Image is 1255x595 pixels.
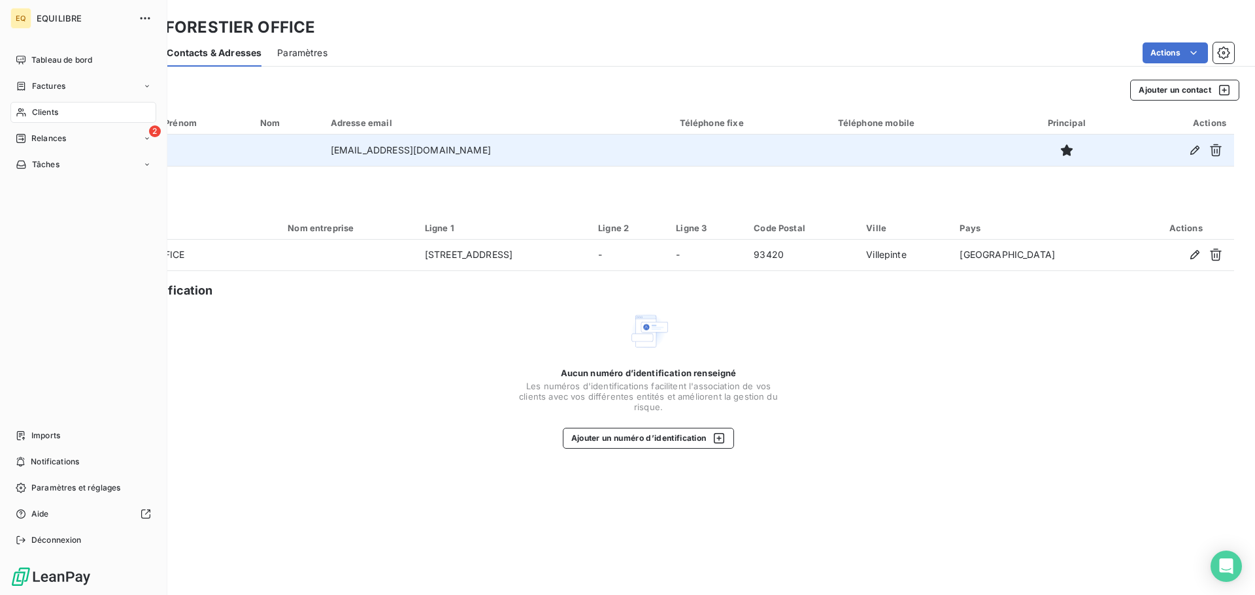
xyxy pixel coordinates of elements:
span: Paramètres et réglages [31,482,120,494]
a: Clients [10,102,156,123]
button: Actions [1143,42,1208,63]
button: Ajouter un numéro d’identification [563,428,735,449]
div: Ligne 2 [598,223,660,233]
td: [EMAIL_ADDRESS][DOMAIN_NAME] [323,135,672,166]
td: - [668,240,746,271]
td: Villepinte [858,240,952,271]
div: Principal [1021,118,1112,128]
span: Notifications [31,456,79,468]
div: Ligne 3 [676,223,738,233]
td: [STREET_ADDRESS] [417,240,590,271]
div: Téléphone mobile [838,118,1005,128]
span: Aucun numéro d’identification renseigné [561,368,737,378]
div: EQ [10,8,31,29]
span: Relances [31,133,66,144]
td: [GEOGRAPHIC_DATA] [952,240,1137,271]
div: Actions [1128,118,1226,128]
div: Code Postal [754,223,850,233]
div: Ville [866,223,944,233]
img: Logo LeanPay [10,566,92,587]
a: Imports [10,425,156,446]
td: - [590,240,668,271]
div: Destinataire [71,223,272,233]
div: Nom [260,118,315,128]
span: Tâches [32,159,59,170]
span: Aide [31,508,49,520]
span: Factures [32,80,65,92]
a: Tâches [10,154,156,175]
span: Imports [31,430,60,442]
td: 93420 [746,240,858,271]
div: Nom entreprise [288,223,409,233]
span: Déconnexion [31,534,82,546]
div: Prénom [164,118,244,128]
div: Pays [960,223,1129,233]
div: Adresse email [331,118,664,128]
div: Open Intercom Messenger [1211,551,1242,582]
img: Empty state [627,310,669,352]
button: Ajouter un contact [1130,80,1239,101]
h3: PETIT FORESTIER OFFICE [115,16,315,39]
span: Clients [32,106,58,118]
div: Téléphone fixe [680,118,822,128]
span: Paramètres [277,46,327,59]
span: EQUILIBRE [37,13,131,24]
a: Factures [10,76,156,97]
div: Actions [1146,223,1226,233]
span: Tableau de bord [31,54,92,66]
a: Paramètres et réglages [10,477,156,498]
span: Contacts & Adresses [167,46,261,59]
a: Aide [10,504,156,524]
span: Les numéros d'identifications facilitent l'association de vos clients avec vos différentes entité... [518,381,779,412]
span: 2 [149,125,161,137]
a: 2Relances [10,128,156,149]
div: Ligne 1 [425,223,582,233]
a: Tableau de bord [10,50,156,71]
td: PETIT FORESTIER OFFICE [63,240,280,271]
